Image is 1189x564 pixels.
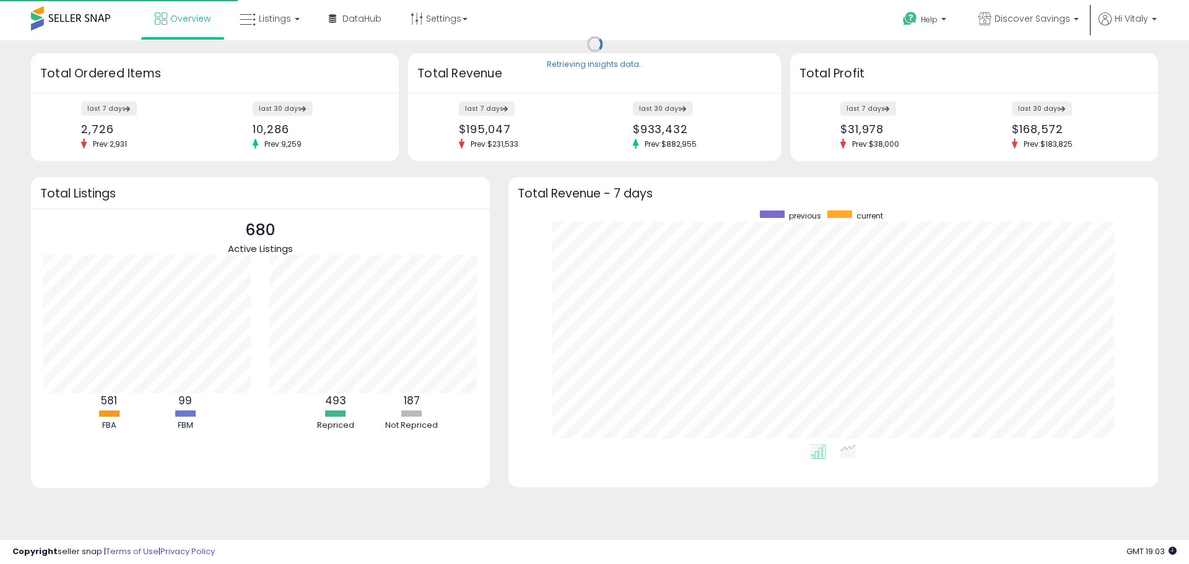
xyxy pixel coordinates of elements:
[87,139,133,149] span: Prev: 2,931
[81,102,137,116] label: last 7 days
[459,123,585,136] div: $195,047
[1012,123,1136,136] div: $168,572
[253,123,377,136] div: 10,286
[547,59,643,71] div: Retrieving insights data..
[101,393,117,408] b: 581
[12,546,215,558] div: seller snap | |
[170,12,211,25] span: Overview
[258,139,308,149] span: Prev: 9,259
[902,11,918,27] i: Get Help
[1012,102,1072,116] label: last 30 days
[298,420,373,432] div: Repriced
[633,123,759,136] div: $933,432
[148,420,222,432] div: FBM
[1017,139,1079,149] span: Prev: $183,825
[228,219,293,242] p: 680
[178,393,192,408] b: 99
[325,393,346,408] b: 493
[259,12,291,25] span: Listings
[846,139,905,149] span: Prev: $38,000
[799,65,1149,82] h3: Total Profit
[12,545,58,557] strong: Copyright
[893,2,959,40] a: Help
[40,189,481,198] h3: Total Listings
[375,420,449,432] div: Not Repriced
[995,12,1070,25] span: Discover Savings
[464,139,525,149] span: Prev: $231,533
[1099,12,1157,40] a: Hi Vitaly
[40,65,390,82] h3: Total Ordered Items
[72,420,146,432] div: FBA
[342,12,381,25] span: DataHub
[856,210,883,221] span: current
[633,102,693,116] label: last 30 days
[228,242,293,255] span: Active Listings
[840,102,896,116] label: last 7 days
[921,14,938,25] span: Help
[1115,12,1148,25] span: Hi Vitaly
[106,545,159,557] a: Terms of Use
[160,545,215,557] a: Privacy Policy
[81,123,206,136] div: 2,726
[518,189,1149,198] h3: Total Revenue - 7 days
[789,210,821,221] span: previous
[459,102,515,116] label: last 7 days
[840,123,965,136] div: $31,978
[253,102,313,116] label: last 30 days
[1126,545,1177,557] span: 2025-09-15 19:03 GMT
[417,65,772,82] h3: Total Revenue
[404,393,420,408] b: 187
[638,139,703,149] span: Prev: $882,955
